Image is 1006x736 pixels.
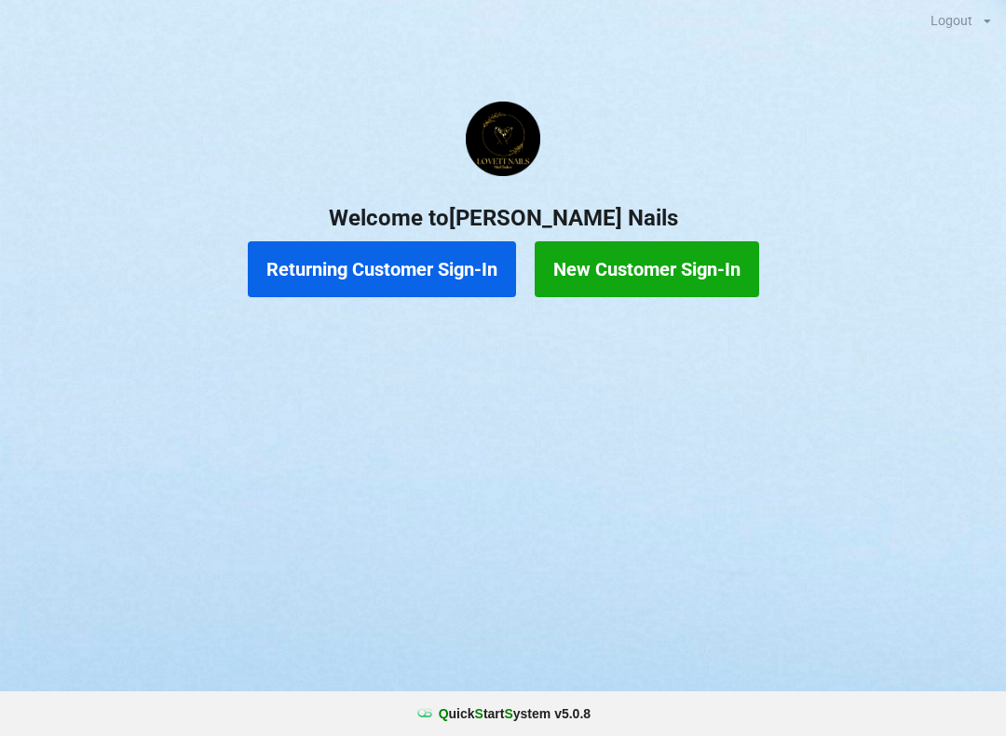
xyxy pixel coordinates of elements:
[475,706,483,721] span: S
[535,241,759,297] button: New Customer Sign-In
[439,704,591,723] b: uick tart ystem v 5.0.8
[504,706,512,721] span: S
[466,102,540,176] img: Lovett1.png
[415,704,434,723] img: favicon.ico
[248,241,516,297] button: Returning Customer Sign-In
[439,706,449,721] span: Q
[931,14,972,27] div: Logout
